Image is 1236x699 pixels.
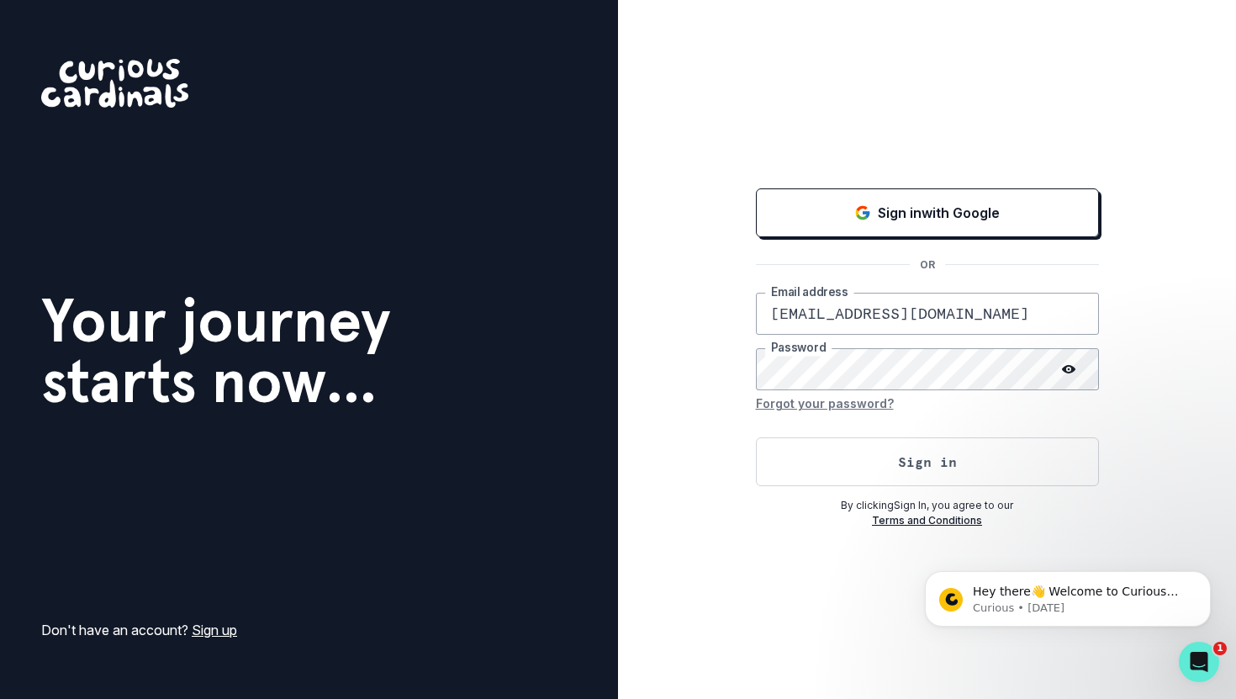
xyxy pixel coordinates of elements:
iframe: Intercom notifications message [900,536,1236,654]
button: Forgot your password? [756,390,894,417]
p: By clicking Sign In , you agree to our [756,498,1099,513]
span: 1 [1213,642,1227,655]
p: Don't have an account? [41,620,237,640]
button: Sign in [756,437,1099,486]
a: Terms and Conditions [872,514,982,527]
p: Sign in with Google [878,203,1000,223]
h1: Your journey starts now... [41,290,391,411]
p: OR [910,257,945,273]
button: Sign in with Google (GSuite) [756,188,1099,237]
img: Curious Cardinals Logo [41,59,188,108]
a: Sign up [192,622,237,638]
iframe: Intercom live chat [1179,642,1219,682]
